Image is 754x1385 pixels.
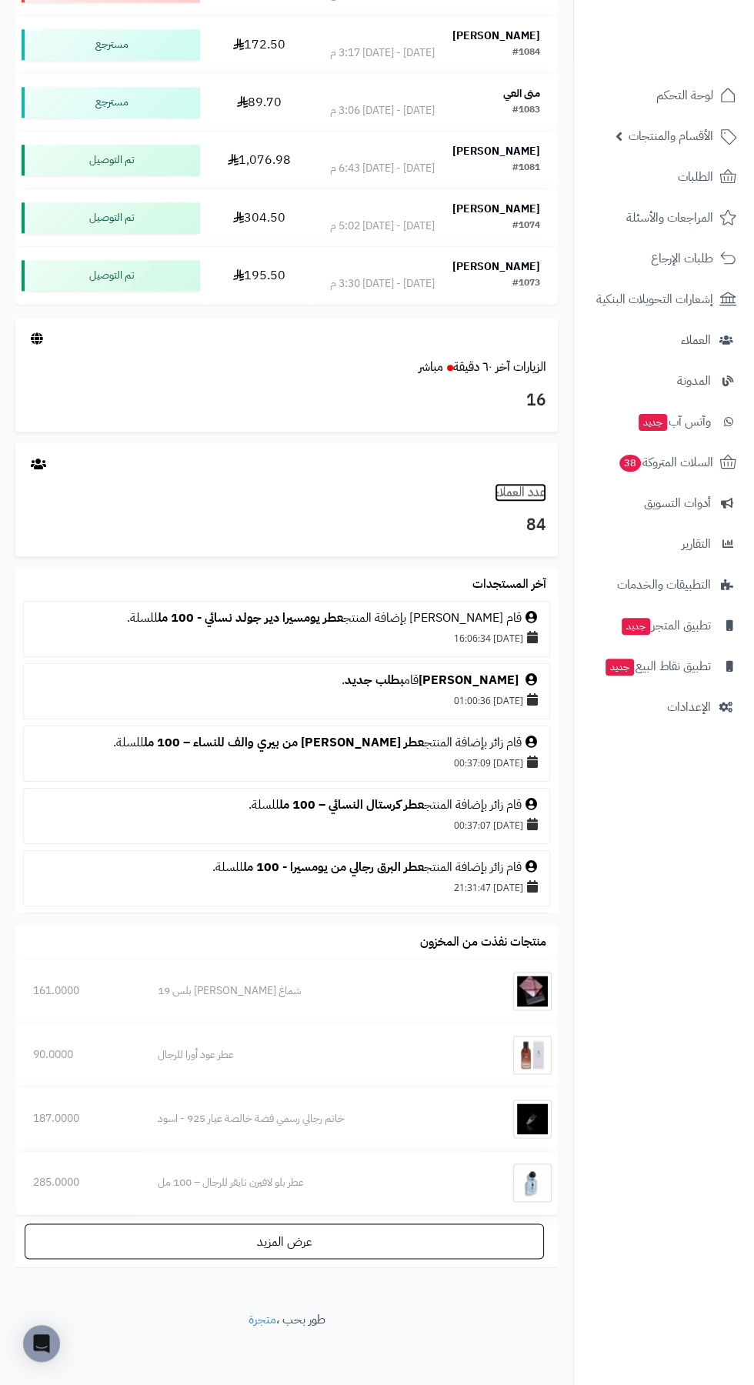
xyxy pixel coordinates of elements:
div: #1073 [512,276,540,292]
span: 38 [619,455,641,472]
a: تطبيق نقاط البيعجديد [583,648,745,685]
div: #1081 [512,161,540,176]
img: عطر عود أورا للرجال [513,1036,552,1074]
div: تم التوصيل [22,260,200,291]
span: وآتس آب [637,411,711,432]
strong: منى العي [503,85,540,102]
span: التقارير [682,533,711,555]
td: 195.50 [206,247,312,304]
span: الطلبات [678,166,713,188]
div: شماغ [PERSON_NAME] بلس 19 [158,983,462,999]
div: [DATE] 01:00:36 [32,689,542,711]
a: وآتس آبجديد [583,403,745,440]
h3: منتجات نفذت من المخزون [420,936,546,949]
a: عطر [PERSON_NAME] من بيري والف للنساء – 100 مل [144,733,424,752]
div: قام زائر بإضافة المنتج للسلة. [32,796,542,814]
a: [PERSON_NAME] [419,671,519,689]
div: [DATE] 00:37:09 [32,752,542,773]
span: جديد [606,659,634,676]
a: الطلبات [583,159,745,195]
a: عطر يومسيرا دير جولد نسائي - 100 مل [158,609,343,627]
span: جديد [622,618,650,635]
small: مباشر [419,358,443,376]
div: قام [PERSON_NAME] بإضافة المنتج للسلة. [32,609,542,627]
a: تطبيق المتجرجديد [583,607,745,644]
a: متجرة [249,1310,276,1328]
div: Open Intercom Messenger [23,1325,60,1362]
span: أدوات التسويق [644,492,711,514]
span: العملاء [681,329,711,351]
a: بطلب جديد [345,671,404,689]
div: قام . [32,672,542,689]
div: [DATE] - [DATE] 6:43 م [330,161,435,176]
div: مسترجع [22,29,200,60]
div: قام زائر بإضافة المنتج للسلة. [32,734,542,752]
td: 304.50 [206,189,312,246]
span: المدونة [677,370,711,392]
img: logo-2.png [649,32,739,65]
span: السلات المتروكة [618,452,713,473]
a: التقارير [583,526,745,562]
a: الإعدادات [583,689,745,726]
div: 161.0000 [33,983,122,999]
span: جديد [639,414,667,431]
a: عطر كرستال النسائي – 100 مل [279,796,424,814]
a: عرض المزيد [25,1223,544,1259]
img: شماغ البسام بلس 19 [513,972,552,1010]
div: #1074 [512,219,540,234]
div: 90.0000 [33,1047,122,1063]
strong: [PERSON_NAME] [452,259,540,275]
strong: [PERSON_NAME] [452,28,540,44]
a: لوحة التحكم [583,77,745,114]
span: تطبيق نقاط البيع [604,656,711,677]
span: الإعدادات [667,696,711,718]
h3: آخر المستجدات [472,578,546,592]
span: طلبات الإرجاع [651,248,713,269]
a: التطبيقات والخدمات [583,566,745,603]
div: 187.0000 [33,1111,122,1126]
div: عطر عود أورا للرجال [158,1047,462,1063]
a: المدونة [583,362,745,399]
div: تم التوصيل [22,202,200,233]
div: مسترجع [22,87,200,118]
div: #1084 [512,45,540,61]
span: المراجعات والأسئلة [626,207,713,229]
span: التطبيقات والخدمات [617,574,711,596]
span: لوحة التحكم [656,85,713,106]
a: إشعارات التحويلات البنكية [583,281,745,318]
span: الأقسام والمنتجات [629,125,713,147]
div: [DATE] - [DATE] 3:30 م [330,276,435,292]
a: السلات المتروكة38 [583,444,745,481]
div: #1083 [512,103,540,118]
a: العملاء [583,322,745,359]
img: خاتم رجالي رسمي فضة خالصة عيار 925 - اسود [513,1100,552,1138]
h3: 16 [27,388,546,414]
div: [DATE] - [DATE] 5:02 م [330,219,435,234]
a: طلبات الإرجاع [583,240,745,277]
div: خاتم رجالي رسمي فضة خالصة عيار 925 - اسود [158,1111,462,1126]
strong: [PERSON_NAME] [452,201,540,217]
div: عطر بلو لافيرن تايقر للرجال – 100 مل [158,1175,462,1190]
a: عطر البرق رجالي من يومسيرا - 100 مل [243,858,424,876]
td: 1,076.98 [206,132,312,189]
div: قام زائر بإضافة المنتج للسلة. [32,859,542,876]
span: تطبيق المتجر [620,615,711,636]
a: عدد العملاء [495,483,546,502]
div: تم التوصيل [22,145,200,175]
span: إشعارات التحويلات البنكية [596,289,713,310]
div: [DATE] - [DATE] 3:06 م [330,103,435,118]
a: أدوات التسويق [583,485,745,522]
a: الزيارات آخر ٦٠ دقيقةمباشر [419,358,546,376]
img: عطر بلو لافيرن تايقر للرجال – 100 مل [513,1163,552,1202]
div: [DATE] - [DATE] 3:17 م [330,45,435,61]
a: المراجعات والأسئلة [583,199,745,236]
td: 172.50 [206,16,312,73]
div: [DATE] 16:06:34 [32,627,542,649]
h3: 84 [27,512,546,539]
div: 285.0000 [33,1175,122,1190]
td: 89.70 [206,74,312,131]
div: [DATE] 00:37:07 [32,814,542,836]
div: [DATE] 21:31:47 [32,876,542,898]
strong: [PERSON_NAME] [452,143,540,159]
